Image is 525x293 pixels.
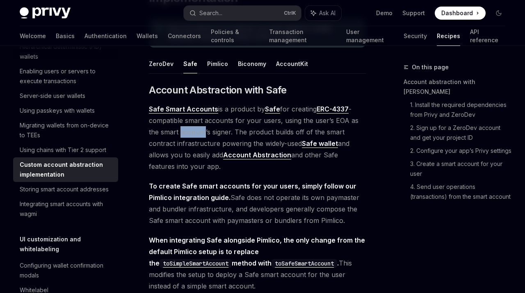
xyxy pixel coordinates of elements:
[20,199,113,219] div: Integrating smart accounts with wagmi
[319,9,336,17] span: Ask AI
[13,157,118,182] a: Custom account abstraction implementation
[149,105,218,114] a: Safe Smart Accounts
[13,258,118,283] a: Configuring wallet confirmation modals
[149,84,287,97] span: Account Abstraction with Safe
[20,261,113,280] div: Configuring wallet confirmation modals
[20,26,46,46] a: Welcome
[20,106,95,116] div: Using passkeys with wallets
[149,54,173,73] button: ZeroDev
[84,26,127,46] a: Authentication
[402,9,425,17] a: Support
[269,26,336,46] a: Transaction management
[184,6,301,20] button: Search...CtrlK
[13,182,118,197] a: Storing smart account addresses
[13,89,118,103] a: Server-side user wallets
[223,151,291,159] a: Account Abstraction
[20,120,113,140] div: Migrating wallets from on-device to TEEs
[207,54,228,73] button: Pimlico
[13,64,118,89] a: Enabling users or servers to execute transactions
[149,182,356,202] strong: To create Safe smart accounts for your users, simply follow our Pimlico integration guide.
[56,26,75,46] a: Basics
[20,184,109,194] div: Storing smart account addresses
[437,26,460,46] a: Recipes
[305,6,341,20] button: Ask AI
[302,139,338,148] a: Safe wallet
[410,98,512,121] a: 1. Install the required dependencies from Privy and ZeroDev
[276,54,308,73] button: AccountKit
[20,66,113,86] div: Enabling users or servers to execute transactions
[20,145,106,155] div: Using chains with Tier 2 support
[376,9,393,17] a: Demo
[410,180,512,203] a: 4. Send user operations (transactions) from the smart account
[149,236,365,267] strong: When integrating Safe alongside Pimlico, the only change from the default Pimlico setup is to rep...
[168,26,201,46] a: Connectors
[470,26,505,46] a: API reference
[412,62,449,72] span: On this page
[149,180,366,226] span: Safe does not operate its own paymaster and bundler infrastructure, and developers generally comp...
[284,10,296,16] span: Ctrl K
[346,26,394,46] a: User management
[265,105,280,114] a: Safe
[410,121,512,144] a: 2. Sign up for a ZeroDev account and get your project ID
[492,7,505,20] button: Toggle dark mode
[137,26,158,46] a: Wallets
[183,54,197,73] button: Safe
[404,75,512,98] a: Account abstraction with [PERSON_NAME]
[20,7,71,19] img: dark logo
[13,118,118,143] a: Migrating wallets from on-device to TEEs
[160,259,232,268] code: toSimpleSmartAccount
[13,103,118,118] a: Using passkeys with wallets
[160,259,232,267] a: toSimpleSmartAccount
[441,9,473,17] span: Dashboard
[435,7,486,20] a: Dashboard
[272,259,337,268] code: toSafeSmartAccount
[149,234,366,292] span: This modifies the setup to deploy a Safe smart account for the user instead of a simple smart acc...
[211,26,259,46] a: Policies & controls
[238,54,266,73] button: Biconomy
[149,103,366,172] span: is a product by for creating -compatible smart accounts for your users, using the user’s EOA as t...
[20,91,85,101] div: Server-side user wallets
[410,157,512,180] a: 3. Create a smart account for your user
[410,144,512,157] a: 2. Configure your app’s Privy settings
[13,197,118,221] a: Integrating smart accounts with wagmi
[272,259,337,267] a: toSafeSmartAccount
[20,234,118,254] h5: UI customization and whitelabeling
[404,26,427,46] a: Security
[199,8,222,18] div: Search...
[13,143,118,157] a: Using chains with Tier 2 support
[20,160,113,179] div: Custom account abstraction implementation
[317,105,349,114] a: ERC-4337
